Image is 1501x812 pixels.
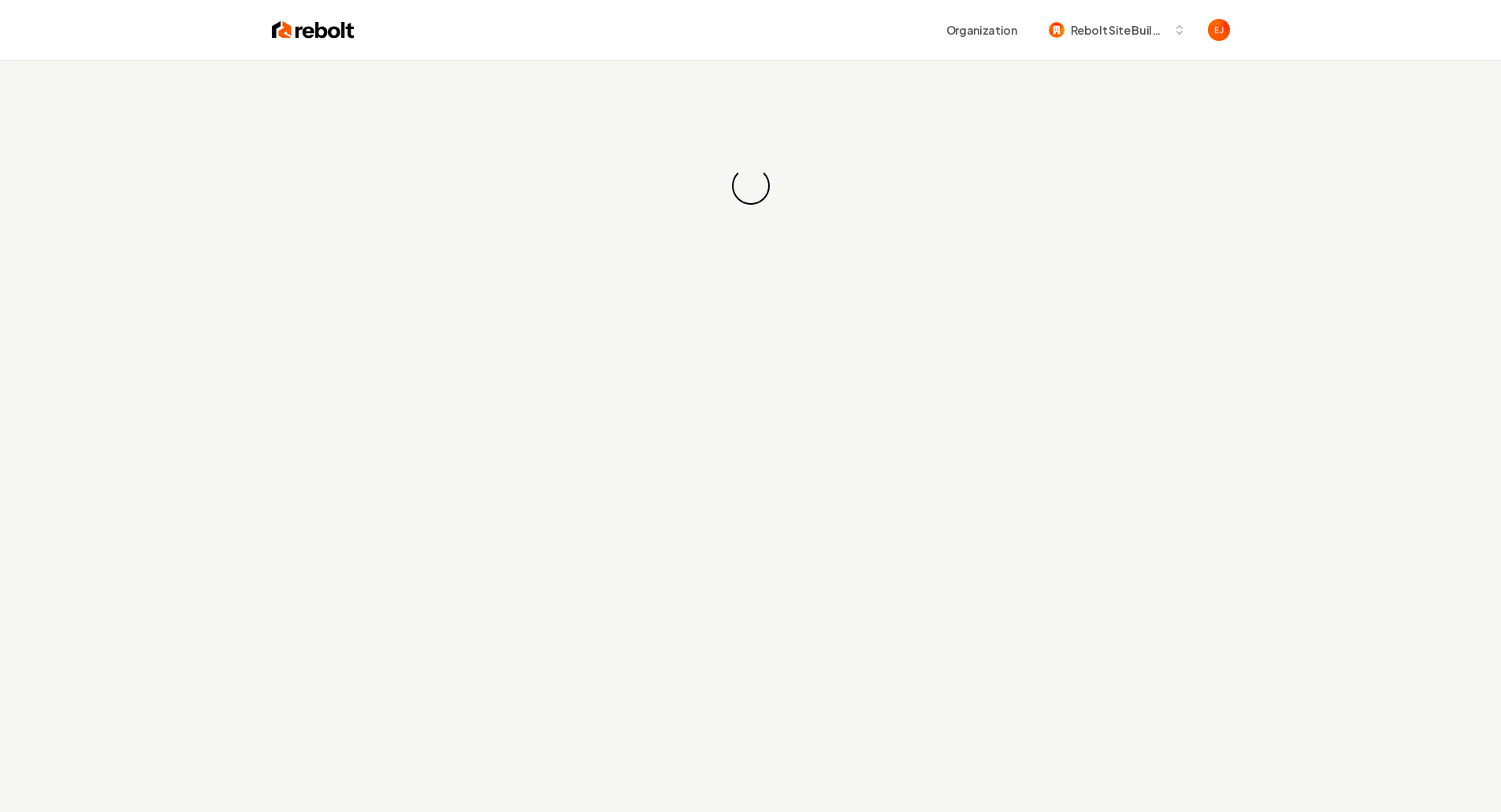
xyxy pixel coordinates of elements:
[1208,19,1230,41] img: Eduard Joers
[937,16,1027,44] button: Organization
[272,19,355,41] img: Rebolt Logo
[726,162,774,209] div: Loading
[1208,19,1230,41] button: Open user button
[1049,22,1064,38] img: Rebolt Site Builder
[1071,22,1167,39] span: Rebolt Site Builder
